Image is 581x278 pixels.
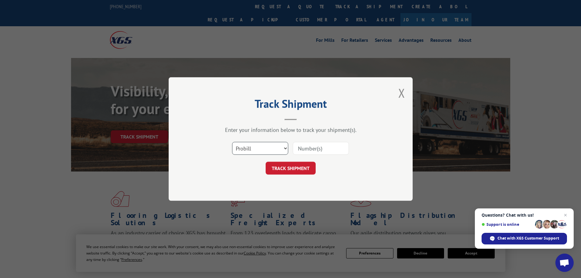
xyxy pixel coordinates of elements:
[497,236,559,241] span: Chat with XGS Customer Support
[266,162,316,175] button: TRACK SHIPMENT
[199,99,382,111] h2: Track Shipment
[199,126,382,133] div: Enter your information below to track your shipment(s).
[482,222,533,227] span: Support is online
[555,254,574,272] div: Open chat
[482,213,567,218] span: Questions? Chat with us!
[398,85,405,101] button: Close modal
[293,142,349,155] input: Number(s)
[482,233,567,244] div: Chat with XGS Customer Support
[562,211,569,219] span: Close chat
